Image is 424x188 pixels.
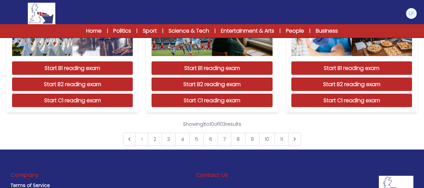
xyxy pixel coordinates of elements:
span: | [136,28,137,34]
a: Go to page 11 [275,133,289,146]
span: 10 [209,121,214,127]
span: &laquo; Previous [123,133,136,146]
a: Go to page 5 [189,133,204,146]
p: Showing to of results [183,121,241,127]
button: Start B2 reading exam [12,78,133,91]
a: Go to page 9 [245,133,259,146]
span: | [107,28,108,34]
a: People [286,27,304,35]
a: Go to page 3 [162,133,176,146]
a: Next &raquo; [288,133,301,146]
a: Go to page 10 [259,133,275,146]
span: | [162,28,163,34]
a: Home [86,27,102,35]
a: Entertainment & Arts [221,27,274,35]
a: Go to page 6 [203,133,218,146]
h3: Company [11,171,39,179]
button: Start B2 reading exam [152,78,272,91]
button: Start B2 reading exam [291,78,412,91]
a: Go to page 4 [175,133,190,146]
nav: Pagination Navigation [123,121,301,146]
button: Start B1 reading exam [12,62,133,75]
a: Sport [143,27,157,35]
h3: Contact Us [196,171,228,179]
button: Start C1 reading exam [291,94,412,107]
img: Lorenzo Filicetti [406,8,417,19]
a: Business [316,27,338,35]
span: 103 [219,121,226,127]
a: Politics [113,27,131,35]
a: Go to page 7 [218,133,231,146]
button: Start C1 reading exam [12,94,133,107]
a: Logo [7,3,76,24]
span: 1 [203,121,204,127]
button: Start C1 reading exam [152,94,272,107]
img: Logo [28,3,55,24]
a: Go to page 8 [231,133,245,146]
span: | [280,28,281,34]
button: Start B1 reading exam [291,62,412,75]
a: Science & Tech [169,27,209,35]
span: | [215,28,216,34]
button: Start B1 reading exam [152,62,272,75]
span: | [309,28,310,34]
span: 1 [135,133,148,146]
a: Go to page 2 [148,133,162,146]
